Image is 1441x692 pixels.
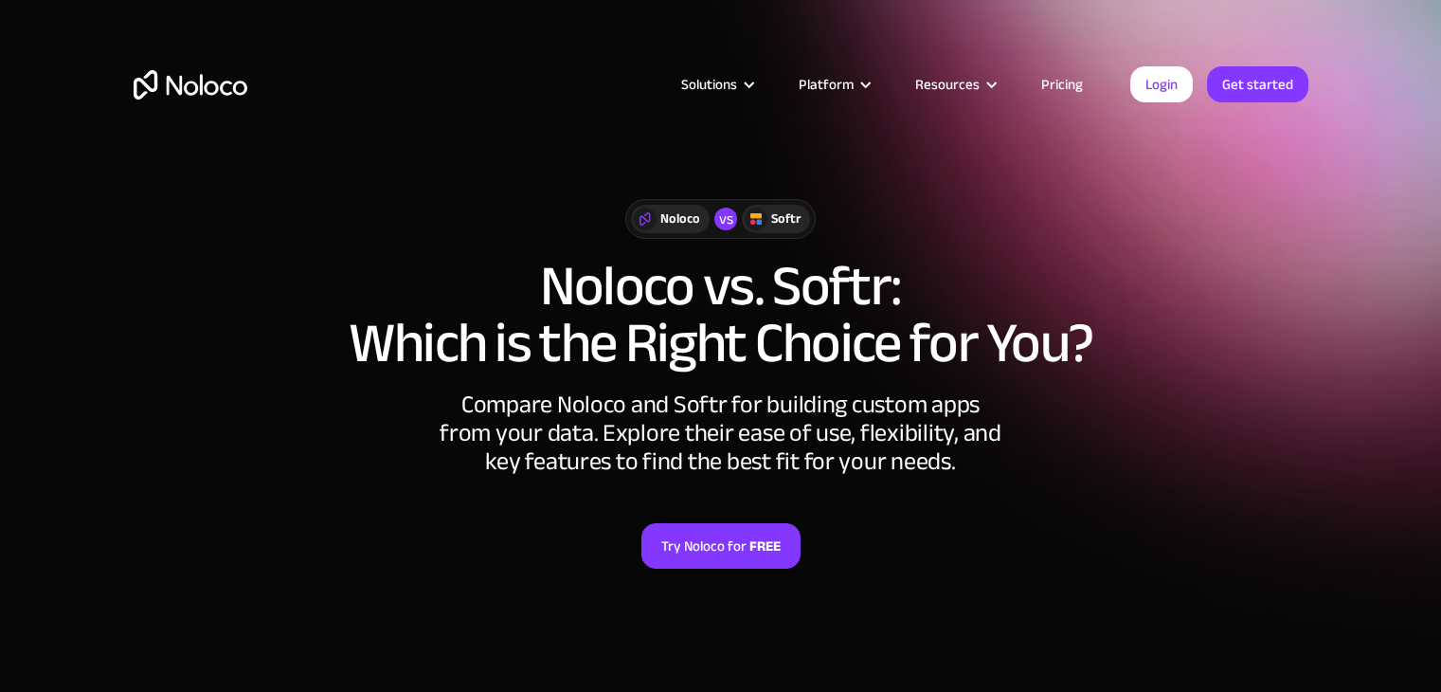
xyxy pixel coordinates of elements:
div: vs [714,208,737,230]
h1: Noloco vs. Softr: Which is the Right Choice for You? [134,258,1308,372]
div: Compare Noloco and Softr for building custom apps from your data. Explore their ease of use, flex... [437,391,1005,476]
div: Solutions [681,72,737,97]
div: Softr [771,209,801,229]
a: Get started [1207,66,1308,102]
a: Try Noloco forFREE [641,523,801,569]
div: Resources [915,72,980,97]
a: Pricing [1018,72,1107,97]
div: Noloco [660,209,700,229]
div: Resources [892,72,1018,97]
strong: FREE [749,534,781,558]
div: Platform [799,72,854,97]
div: Platform [775,72,892,97]
a: home [134,70,247,100]
div: Solutions [657,72,775,97]
a: Login [1130,66,1193,102]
